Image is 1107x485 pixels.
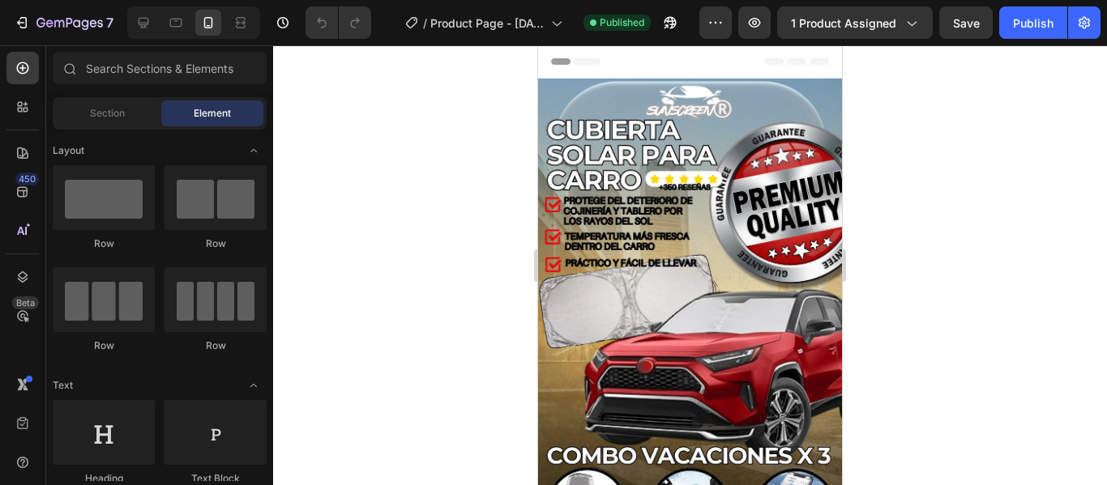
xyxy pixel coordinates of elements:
div: Beta [12,296,39,309]
span: Layout [53,143,84,158]
div: Row [165,236,267,251]
iframe: Design area [538,45,842,485]
span: Text [53,378,73,393]
button: 1 product assigned [777,6,933,39]
button: Save [939,6,993,39]
div: Row [53,236,155,251]
input: Search Sections & Elements [53,52,267,84]
span: Product Page - [DATE] 02:55:35 [430,15,545,32]
button: 7 [6,6,121,39]
button: Publish [999,6,1067,39]
span: Published [600,15,644,30]
span: Save [953,16,980,30]
div: Publish [1013,15,1054,32]
div: Row [53,338,155,353]
div: Row [165,338,267,353]
div: 450 [15,172,39,185]
span: Element [194,106,231,121]
span: 1 product assigned [791,15,896,32]
div: Undo/Redo [306,6,371,39]
p: 7 [106,13,113,32]
span: Section [90,106,125,121]
span: / [423,15,427,32]
span: Toggle open [241,138,267,164]
span: Toggle open [241,372,267,398]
